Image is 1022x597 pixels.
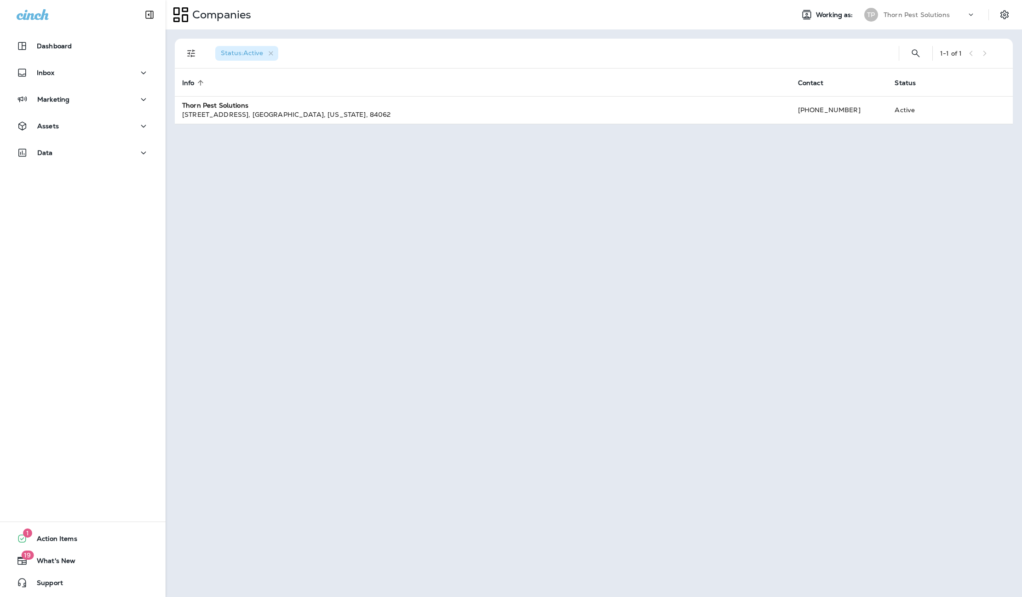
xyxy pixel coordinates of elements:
td: [PHONE_NUMBER] [791,96,888,124]
p: Data [37,149,53,156]
span: 19 [21,551,34,560]
p: Assets [37,122,59,130]
span: Support [28,579,63,590]
p: Inbox [37,69,54,76]
button: Support [9,574,156,592]
span: Status : Active [221,49,263,57]
button: Search Companies [907,44,925,63]
div: [STREET_ADDRESS] , [GEOGRAPHIC_DATA] , [US_STATE] , 84062 [182,110,783,119]
span: Contact [798,79,835,87]
span: Status [895,79,916,87]
button: Marketing [9,90,156,109]
button: Data [9,144,156,162]
button: Filters [182,44,201,63]
p: Dashboard [37,42,72,50]
span: Info [182,79,195,87]
p: Companies [189,8,251,22]
span: Info [182,79,207,87]
button: Assets [9,117,156,135]
p: Marketing [37,96,69,103]
div: TP [864,8,878,22]
div: Status:Active [215,46,278,61]
p: Thorn Pest Solutions [884,11,950,18]
span: 1 [23,528,32,538]
button: Collapse Sidebar [137,6,162,24]
button: Dashboard [9,37,156,55]
button: Inbox [9,63,156,82]
strong: Thorn Pest Solutions [182,101,248,109]
span: Working as: [816,11,855,19]
button: Settings [996,6,1013,23]
button: 19What's New [9,551,156,570]
span: Status [895,79,928,87]
span: Action Items [28,535,77,546]
span: What's New [28,557,75,568]
button: 1Action Items [9,529,156,548]
td: Active [887,96,951,124]
span: Contact [798,79,823,87]
div: 1 - 1 of 1 [940,50,962,57]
